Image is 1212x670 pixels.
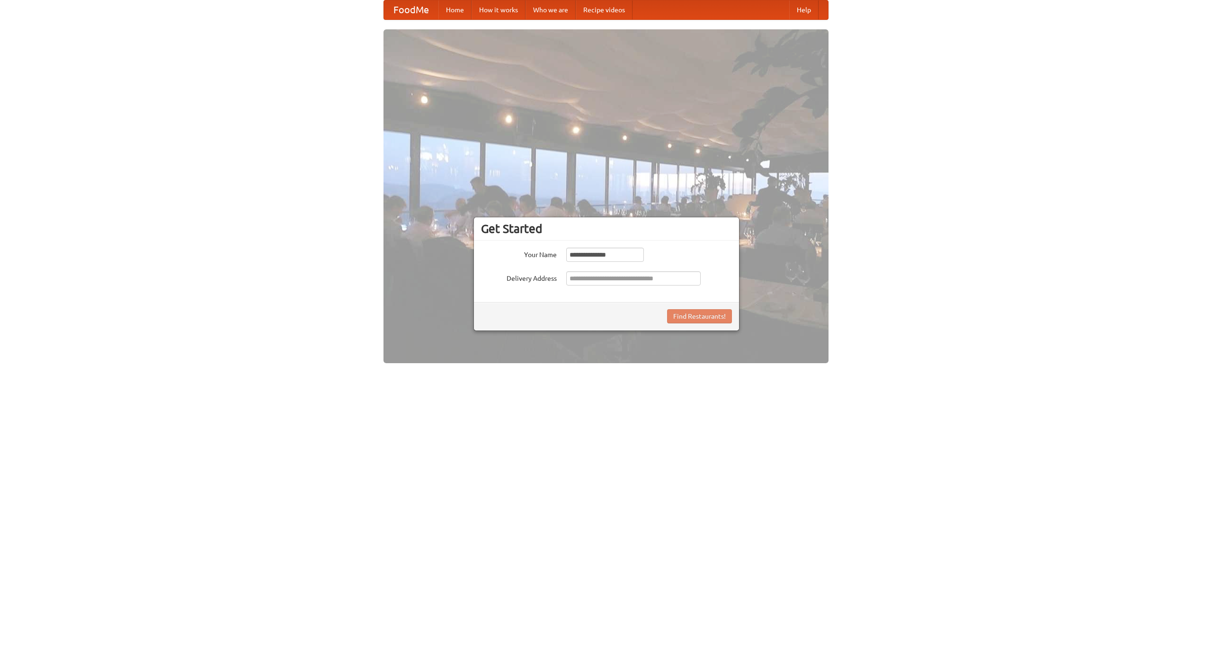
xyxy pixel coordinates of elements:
label: Your Name [481,248,557,259]
button: Find Restaurants! [667,309,732,323]
a: How it works [472,0,526,19]
a: Help [789,0,819,19]
a: Home [438,0,472,19]
label: Delivery Address [481,271,557,283]
h3: Get Started [481,222,732,236]
a: Who we are [526,0,576,19]
a: FoodMe [384,0,438,19]
a: Recipe videos [576,0,633,19]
